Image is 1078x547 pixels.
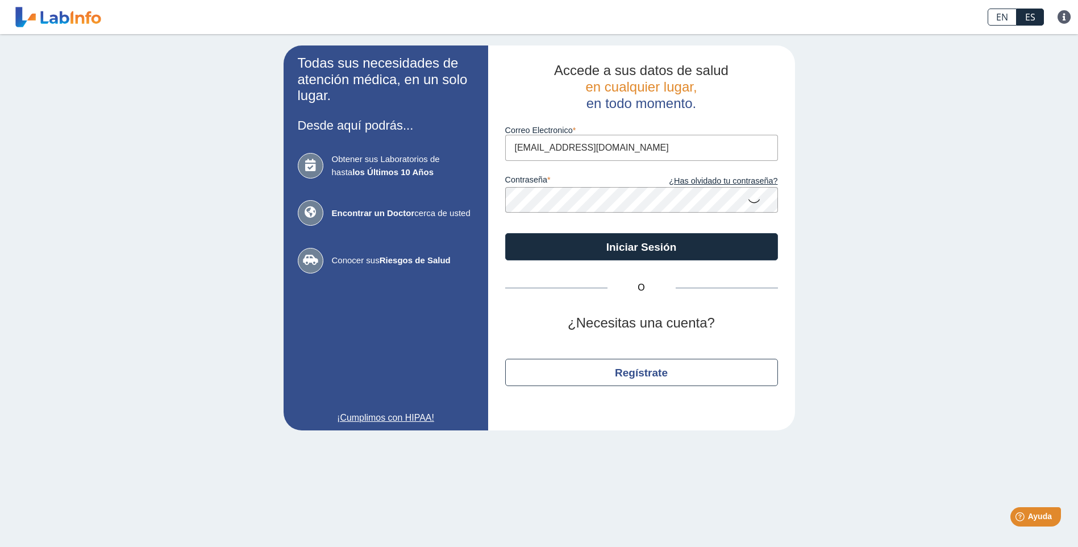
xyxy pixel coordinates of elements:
[505,359,778,386] button: Regístrate
[642,175,778,188] a: ¿Has olvidado tu contraseña?
[1017,9,1044,26] a: ES
[332,153,474,179] span: Obtener sus Laboratorios de hasta
[505,175,642,188] label: contraseña
[332,254,474,267] span: Conocer sus
[988,9,1017,26] a: EN
[554,63,729,78] span: Accede a sus datos de salud
[298,118,474,132] h3: Desde aquí podrás...
[380,255,451,265] b: Riesgos de Salud
[332,207,474,220] span: cerca de usted
[505,233,778,260] button: Iniciar Sesión
[352,167,434,177] b: los Últimos 10 Años
[585,79,697,94] span: en cualquier lugar,
[505,315,778,331] h2: ¿Necesitas una cuenta?
[977,503,1065,534] iframe: Help widget launcher
[607,281,676,295] span: O
[505,126,778,135] label: Correo Electronico
[332,208,415,218] b: Encontrar un Doctor
[298,55,474,104] h2: Todas sus necesidades de atención médica, en un solo lugar.
[298,411,474,425] a: ¡Cumplimos con HIPAA!
[586,96,696,111] span: en todo momento.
